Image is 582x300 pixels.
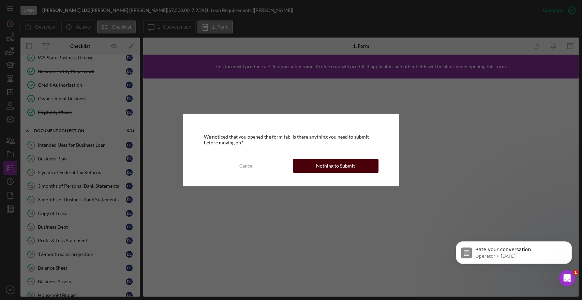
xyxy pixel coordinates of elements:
iframe: Intercom live chat [559,270,575,286]
button: Nothing to Submit [293,159,378,173]
span: 1 [573,270,578,275]
div: We noticed that you opened the form tab. Is there anything you need to submit before moving on? [204,134,378,145]
iframe: Intercom notifications message [446,227,582,282]
div: Nothing to Submit [316,159,355,173]
div: Cancel [239,159,254,173]
button: Cancel [204,159,289,173]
